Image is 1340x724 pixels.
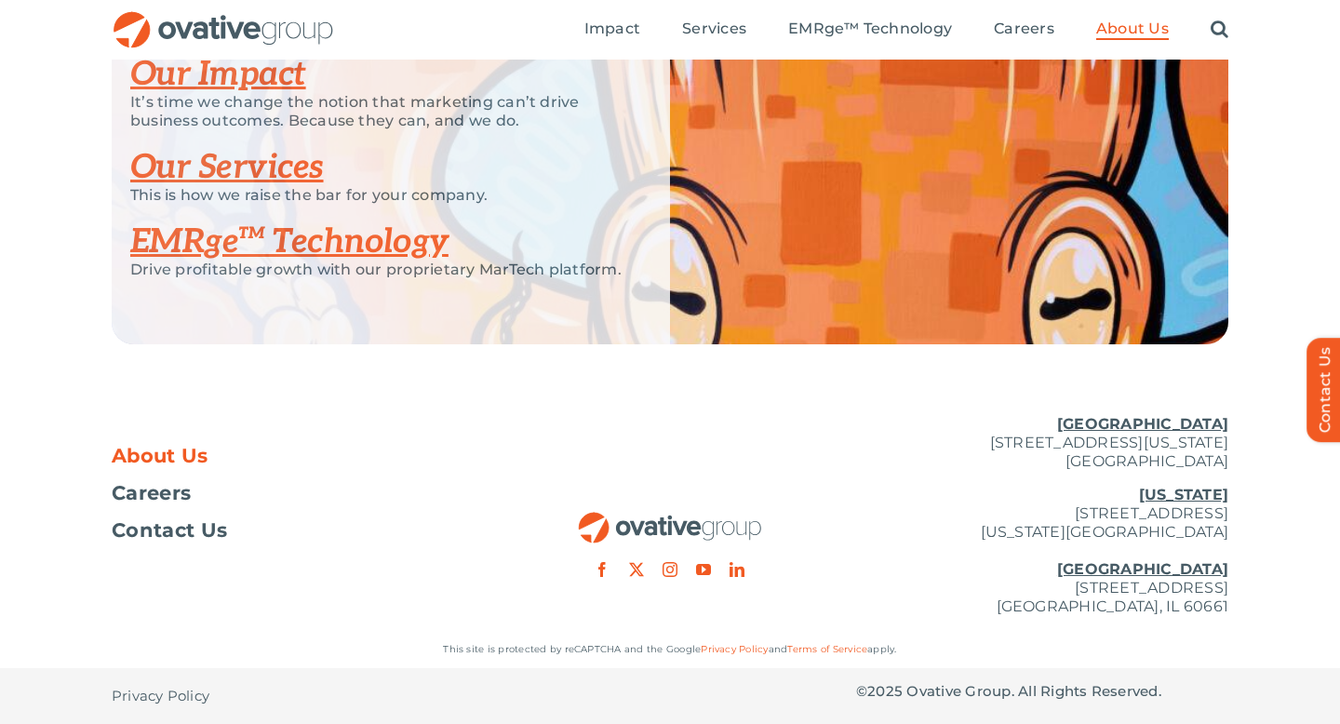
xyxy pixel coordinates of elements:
[112,447,208,465] span: About Us
[1139,486,1228,503] u: [US_STATE]
[130,221,449,262] a: EMRge™ Technology
[994,20,1054,40] a: Careers
[112,484,484,503] a: Careers
[1096,20,1169,38] span: About Us
[701,643,768,655] a: Privacy Policy
[112,484,191,503] span: Careers
[112,9,335,27] a: OG_Full_horizontal_RGB
[730,562,744,577] a: linkedin
[130,147,324,188] a: Our Services
[696,562,711,577] a: youtube
[130,186,623,205] p: This is how we raise the bar for your company.
[682,20,746,40] a: Services
[856,682,1228,701] p: © Ovative Group. All Rights Reserved.
[112,687,209,705] span: Privacy Policy
[112,668,209,724] a: Privacy Policy
[112,447,484,465] a: About Us
[595,562,610,577] a: facebook
[856,486,1228,616] p: [STREET_ADDRESS] [US_STATE][GEOGRAPHIC_DATA] [STREET_ADDRESS] [GEOGRAPHIC_DATA], IL 60661
[629,562,644,577] a: twitter
[1057,415,1228,433] u: [GEOGRAPHIC_DATA]
[112,521,227,540] span: Contact Us
[788,20,952,38] span: EMRge™ Technology
[787,643,867,655] a: Terms of Service
[112,447,484,540] nav: Footer Menu
[130,54,306,95] a: Our Impact
[112,668,484,724] nav: Footer - Privacy Policy
[682,20,746,38] span: Services
[788,20,952,40] a: EMRge™ Technology
[663,562,677,577] a: instagram
[112,640,1228,659] p: This site is protected by reCAPTCHA and the Google and apply.
[1211,20,1228,40] a: Search
[584,20,640,40] a: Impact
[130,93,623,130] p: It’s time we change the notion that marketing can’t drive business outcomes. Because they can, an...
[994,20,1054,38] span: Careers
[112,521,484,540] a: Contact Us
[1096,20,1169,40] a: About Us
[867,682,903,700] span: 2025
[1057,560,1228,578] u: [GEOGRAPHIC_DATA]
[130,261,623,279] p: Drive profitable growth with our proprietary MarTech platform.
[856,415,1228,471] p: [STREET_ADDRESS][US_STATE] [GEOGRAPHIC_DATA]
[577,510,763,528] a: OG_Full_horizontal_RGB
[584,20,640,38] span: Impact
